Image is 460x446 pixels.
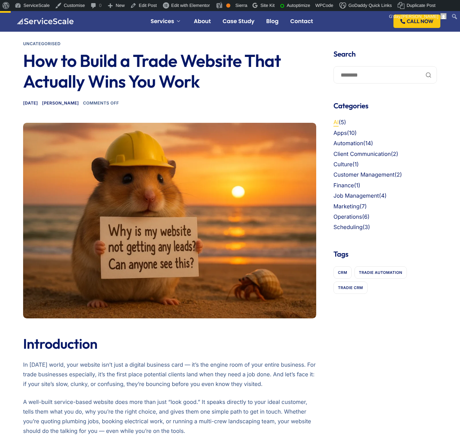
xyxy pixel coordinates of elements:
img: ServiceScale logo representing business automation for tradies [16,18,74,25]
a: AI [333,119,339,126]
li: (5) [333,118,437,127]
a: Case Study [222,19,254,24]
a: Finance [333,182,354,189]
a: Marketing [333,203,360,210]
a: Apps [333,129,347,136]
h4: Tags [333,249,437,259]
span: Edit with Elementor [171,3,210,8]
li: (4) [333,191,437,200]
h2: Introduction [23,336,316,352]
a: Client Communication [333,150,391,157]
a: Tradie CRM (1 item) [333,281,368,294]
li: (1) [333,181,437,190]
a: Services [151,19,182,24]
a: ServiceScale logo representing business automation for tradies [16,18,74,24]
span: [PERSON_NAME] [401,14,438,19]
a: Automation [333,140,363,147]
li: (2) [333,170,437,179]
a: Contact [290,19,313,24]
span: Site Kit [260,3,274,8]
a: Job Management [333,192,379,199]
nav: Tags [333,264,437,294]
a: G'day, [387,11,449,22]
p: In [DATE] world, your website isn’t just a digital business card — it’s the engine room of your e... [23,360,316,389]
a: CRM (1 item) [333,266,352,279]
a: Customer Management [333,171,394,178]
a: Operations [333,213,362,220]
a: Culture [333,161,352,168]
a: Scheduling [333,224,362,230]
span: Comments Off [83,100,119,106]
a: Tradie Automation (1 item) [354,266,407,279]
p: A well-built service-based website does more than just “look good.” It speaks directly to your id... [23,397,316,436]
h1: How to Build a Trade Website That Actually Wins You Work [23,50,316,92]
li: (1) [333,160,437,169]
li: (10) [333,129,437,138]
li: (6) [333,212,437,221]
span: [DATE] [23,100,38,106]
span: Uncategorised [23,41,61,46]
a: [PERSON_NAME] [42,100,79,106]
h4: Categories [333,101,437,111]
li: (3) [333,223,437,232]
a: Blog [266,19,279,24]
nav: Categories [333,118,437,232]
div: OK [226,3,230,8]
span: CALL NOW [407,19,433,24]
li: (2) [333,150,437,159]
li: (14) [333,139,437,148]
h4: Search [333,49,437,59]
a: About [194,19,211,24]
li: (7) [333,202,437,211]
